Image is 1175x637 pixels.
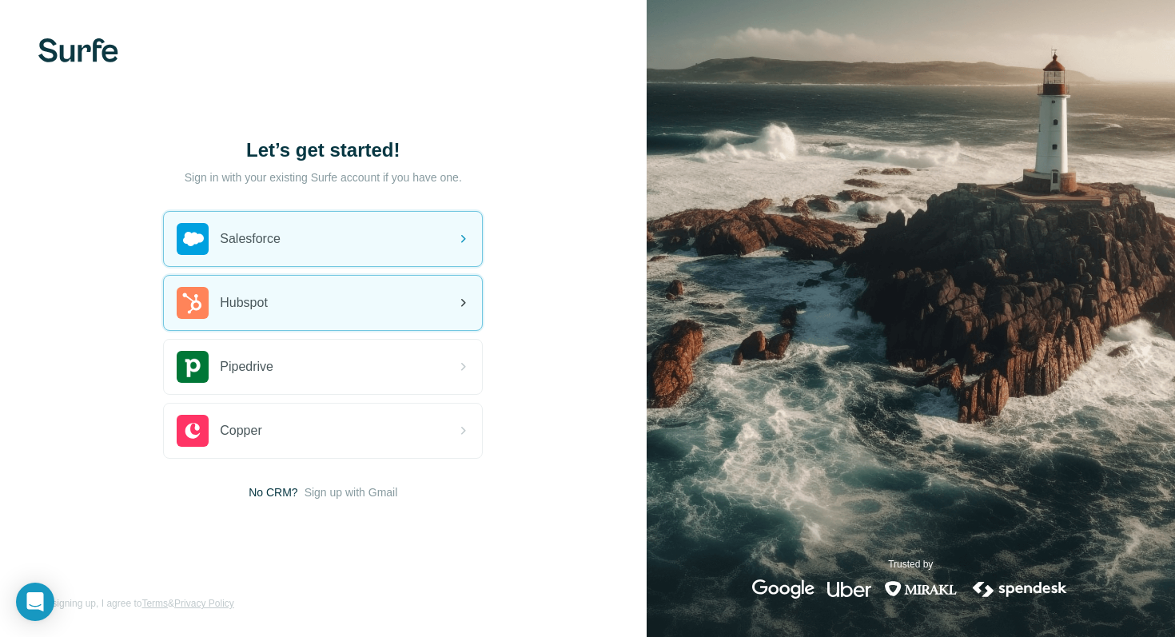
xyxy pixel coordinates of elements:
img: salesforce's logo [177,223,209,255]
img: mirakl's logo [884,579,958,599]
img: spendesk's logo [970,579,1069,599]
span: Copper [220,421,261,440]
button: Sign up with Gmail [305,484,398,500]
span: No CRM? [249,484,297,500]
p: Sign in with your existing Surfe account if you have one. [185,169,462,185]
img: pipedrive's logo [177,351,209,383]
img: hubspot's logo [177,287,209,319]
div: Ouvrir le Messenger Intercom [16,583,54,621]
a: Terms [141,598,168,609]
img: Surfe's logo [38,38,118,62]
img: uber's logo [827,579,871,599]
img: google's logo [752,579,815,599]
span: Salesforce [220,229,281,249]
img: copper's logo [177,415,209,447]
a: Privacy Policy [174,598,234,609]
p: Trusted by [888,557,933,571]
span: Hubspot [220,293,268,313]
span: By signing up, I agree to & [38,596,234,611]
h1: Let’s get started! [163,137,483,163]
span: Pipedrive [220,357,273,376]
